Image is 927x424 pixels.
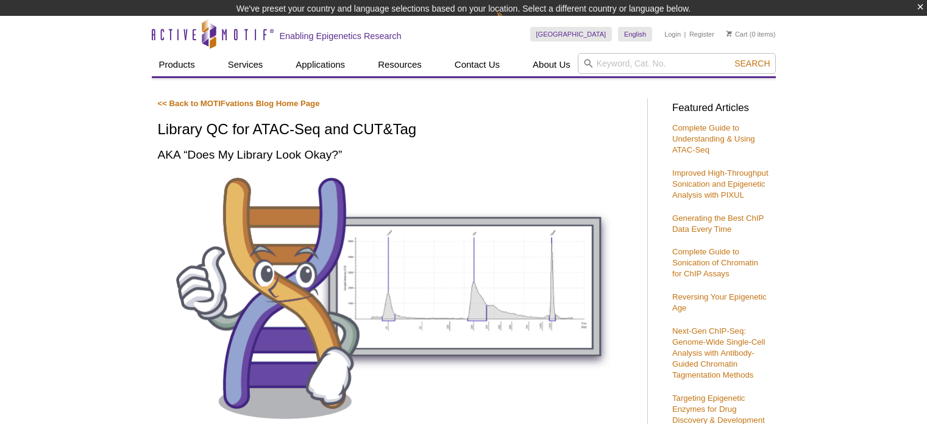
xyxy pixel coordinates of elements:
[726,30,748,38] a: Cart
[158,172,635,424] img: Library QC for ATAC-Seq and CUT&Tag
[158,99,320,108] a: << Back to MOTIFvations Blog Home Page
[672,103,770,113] h3: Featured Articles
[731,58,773,69] button: Search
[158,121,635,139] h1: Library QC for ATAC-Seq and CUT&Tag
[158,146,635,163] h2: AKA “Does My Library Look Okay?”
[672,168,769,199] a: Improved High-Throughput Sonication and Epigenetic Analysis with PIXUL
[371,53,429,76] a: Resources
[672,247,758,278] a: Complete Guide to Sonication of Chromatin for ChIP Assays
[689,30,714,38] a: Register
[672,123,755,154] a: Complete Guide to Understanding & Using ATAC-Seq
[280,31,402,41] h2: Enabling Epigenetics Research
[578,53,776,74] input: Keyword, Cat. No.
[496,9,528,38] img: Change Here
[525,53,578,76] a: About Us
[672,292,767,312] a: Reversing Your Epigenetic Age
[684,27,686,41] li: |
[734,59,770,68] span: Search
[152,53,202,76] a: Products
[672,326,765,379] a: Next-Gen ChIP-Seq: Genome-Wide Single-Cell Analysis with Antibody-Guided Chromatin Tagmentation M...
[618,27,652,41] a: English
[221,53,271,76] a: Services
[447,53,507,76] a: Contact Us
[726,27,776,41] li: (0 items)
[288,53,352,76] a: Applications
[664,30,681,38] a: Login
[672,214,764,234] a: Generating the Best ChIP Data Every Time
[726,31,732,37] img: Your Cart
[530,27,613,41] a: [GEOGRAPHIC_DATA]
